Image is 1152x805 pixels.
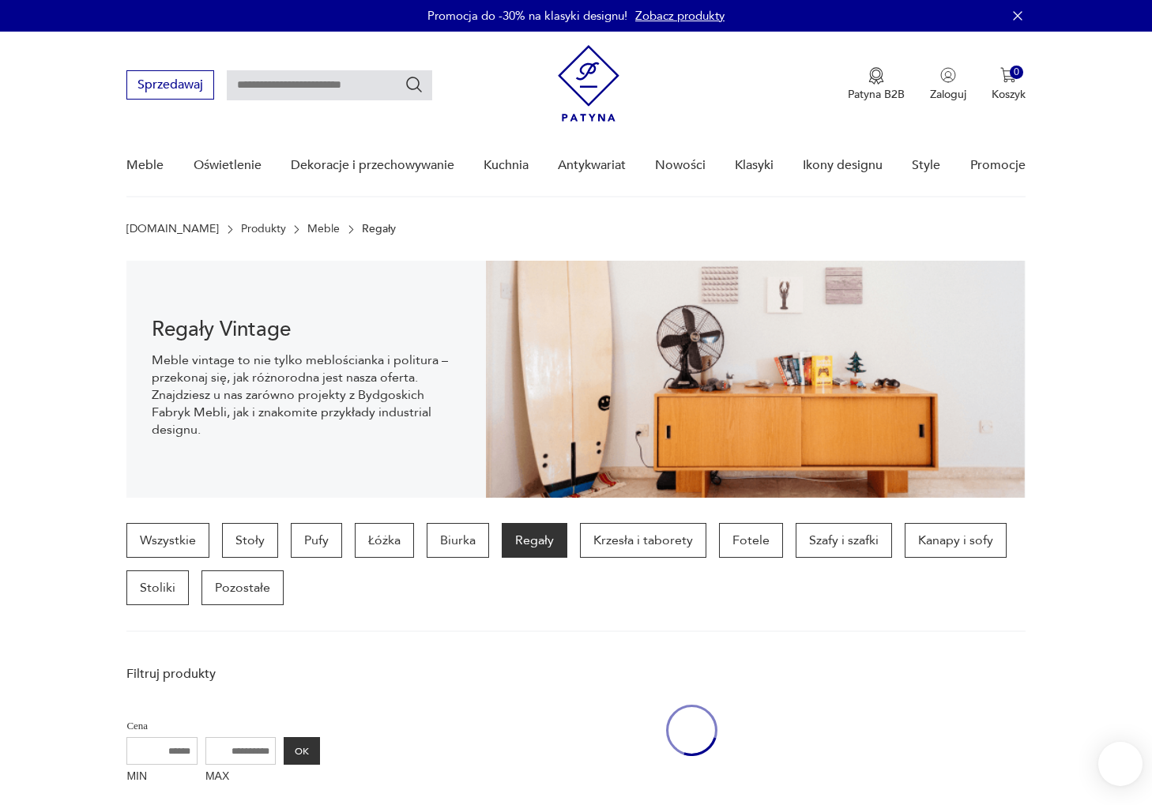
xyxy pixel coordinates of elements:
h1: Regały Vintage [152,320,461,339]
a: Kuchnia [484,135,529,196]
a: Meble [126,135,164,196]
img: dff48e7735fce9207bfd6a1aaa639af4.png [486,261,1025,498]
button: 0Koszyk [992,67,1026,102]
label: MIN [126,765,198,790]
p: Promocja do -30% na klasyki designu! [427,8,627,24]
p: Koszyk [992,87,1026,102]
a: Sprzedawaj [126,81,214,92]
a: Fotele [719,523,783,558]
a: Pozostałe [201,570,284,605]
a: Dekoracje i przechowywanie [291,135,454,196]
p: Patyna B2B [848,87,905,102]
img: Ikonka użytkownika [940,67,956,83]
button: Patyna B2B [848,67,905,102]
button: Sprzedawaj [126,70,214,100]
a: Łóżka [355,523,414,558]
a: [DOMAIN_NAME] [126,223,219,235]
button: OK [284,737,320,765]
a: Stoliki [126,570,189,605]
a: Ikona medaluPatyna B2B [848,67,905,102]
a: Klasyki [735,135,774,196]
p: Cena [126,717,320,735]
a: Pufy [291,523,342,558]
a: Promocje [970,135,1026,196]
a: Krzesła i taborety [580,523,706,558]
a: Regały [502,523,567,558]
a: Style [912,135,940,196]
a: Produkty [241,223,286,235]
iframe: Smartsupp widget button [1098,742,1143,786]
a: Kanapy i sofy [905,523,1007,558]
a: Antykwariat [558,135,626,196]
div: 0 [1010,66,1023,79]
p: Zaloguj [930,87,966,102]
a: Meble [307,223,340,235]
a: Biurka [427,523,489,558]
label: MAX [205,765,277,790]
a: Oświetlenie [194,135,262,196]
img: Patyna - sklep z meblami i dekoracjami vintage [558,45,619,122]
a: Ikony designu [803,135,883,196]
p: Filtruj produkty [126,665,320,683]
a: Zobacz produkty [635,8,725,24]
a: Szafy i szafki [796,523,892,558]
p: Regały [362,223,396,235]
a: Wszystkie [126,523,209,558]
p: Meble vintage to nie tylko meblościanka i politura – przekonaj się, jak różnorodna jest nasza ofe... [152,352,461,438]
div: oval-loading [666,657,717,803]
button: Szukaj [405,75,424,94]
a: Nowości [655,135,706,196]
img: Ikona koszyka [1000,67,1016,83]
button: Zaloguj [930,67,966,102]
a: Stoły [222,523,278,558]
img: Ikona medalu [868,67,884,85]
